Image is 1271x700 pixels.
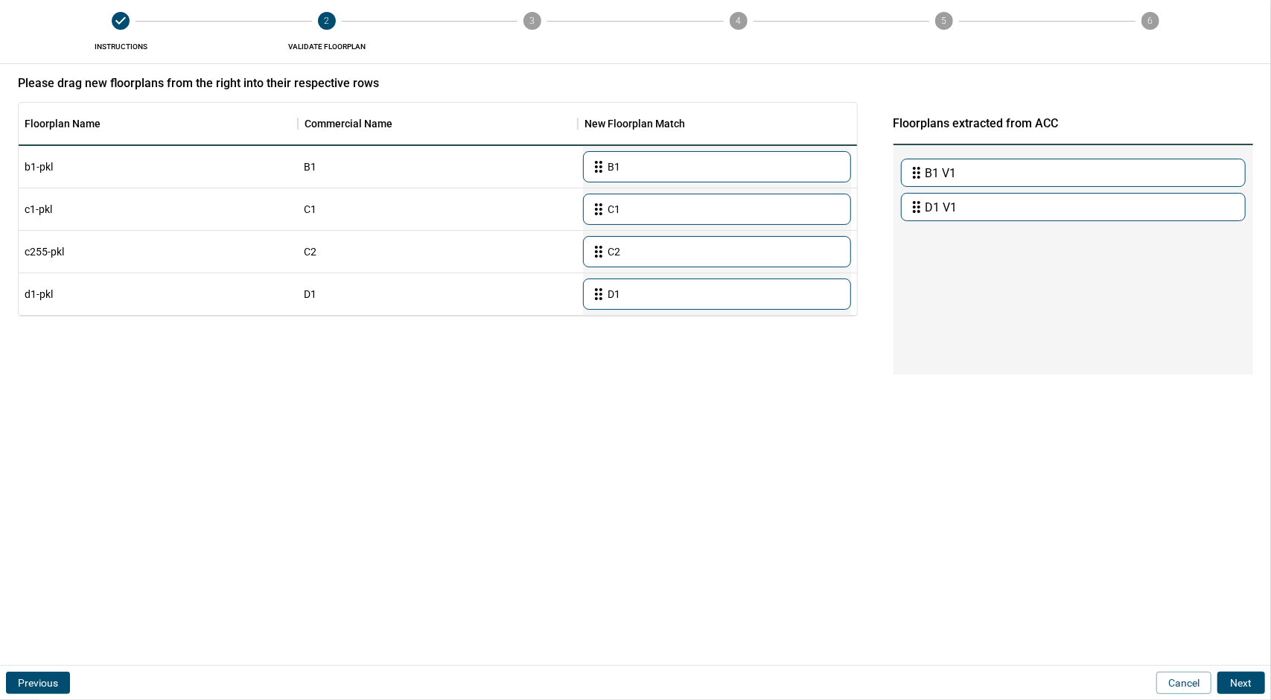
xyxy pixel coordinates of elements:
span: Validate SITE [847,42,1042,51]
div: Please drag new floorplans from the right into their respective rows [18,76,1253,102]
text: 3 [530,16,535,26]
button: Cancel [1156,672,1211,694]
div: Commercial Name [297,118,577,130]
div: D1 [583,279,850,310]
div: B1 V1 [901,159,1246,187]
div: B1 [298,161,577,173]
text: 4 [736,16,741,26]
div: New Floorplan Match [577,118,857,130]
div: C2 [583,236,850,267]
button: Previous [6,672,70,694]
div: d1-pkl [19,288,298,300]
div: C1 [583,194,850,225]
div: Floorplans extracted from ACC [893,102,1253,145]
button: Next [1217,672,1265,694]
div: C2 [298,246,577,258]
div: b1-pkl [19,161,298,173]
div: C1 [298,203,577,215]
div: c1-pkl [19,203,298,215]
text: 6 [1147,16,1153,26]
div: Floorplan Name [19,118,297,130]
span: [GEOGRAPHIC_DATA] [642,42,836,51]
div: D1 V1 [901,193,1246,221]
div: c255-pkl [19,246,298,258]
span: Instructions [24,42,218,51]
text: 5 [942,16,947,26]
div: B1 [583,151,850,182]
span: Validate FLOORPLAN [230,42,424,51]
span: Confirm [1054,42,1248,51]
span: Validate COMMON_AREA [436,42,630,51]
div: D1 [298,288,577,300]
text: 2 [324,16,329,26]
